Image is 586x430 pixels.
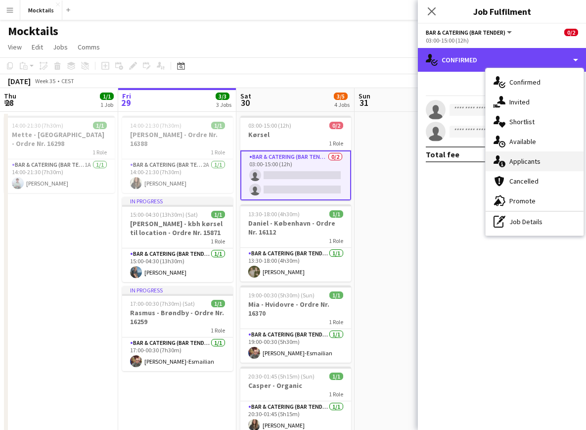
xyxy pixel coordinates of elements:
h3: [PERSON_NAME] - kbh kørsel til location - Ordre Nr. 15871 [122,219,233,237]
span: 1/1 [211,300,225,307]
div: Promote [486,191,584,211]
span: 29 [121,97,131,108]
h3: Casper - Organic [240,381,351,390]
div: Cancelled [486,171,584,191]
span: Week 35 [33,77,57,85]
app-job-card: 13:30-18:00 (4h30m)1/1Daniel - København - Ordre Nr. 161121 RoleBar & Catering (Bar Tender)1/113:... [240,204,351,282]
span: 1 Role [211,327,225,334]
div: Confirmed [486,72,584,92]
div: Shortlist [486,112,584,132]
h1: Mocktails [8,24,58,39]
span: 3/3 [216,93,229,100]
app-card-role: Bar & Catering (Bar Tender)2A1/114:00-21:30 (7h30m)[PERSON_NAME] [122,159,233,193]
div: Available [486,132,584,151]
span: 28 [2,97,16,108]
h3: [PERSON_NAME] - Ordre Nr. 16388 [122,130,233,148]
span: 1/1 [329,291,343,299]
span: 03:00-15:00 (12h) [248,122,291,129]
span: 31 [357,97,370,108]
app-card-role: Bar & Catering (Bar Tender)1/117:00-00:30 (7h30m)[PERSON_NAME]-Esmailian [122,337,233,371]
span: 1 Role [211,148,225,156]
span: 30 [239,97,251,108]
span: 1 Role [329,140,343,147]
h3: Job Fulfilment [418,5,586,18]
span: 14:00-21:30 (7h30m) [12,122,63,129]
span: Jobs [53,43,68,51]
span: 1/1 [211,211,225,218]
div: [DATE] [8,76,31,86]
div: Job Details [486,212,584,232]
a: Edit [28,41,47,53]
span: 14:00-21:30 (7h30m) [130,122,181,129]
span: Edit [32,43,43,51]
span: Bar & Catering (Bar Tender) [426,29,505,36]
span: 1/1 [329,210,343,218]
app-card-role: Bar & Catering (Bar Tender)1A1/114:00-21:30 (7h30m)[PERSON_NAME] [4,159,115,193]
div: Applicants [486,151,584,171]
span: Thu [4,92,16,100]
div: Confirmed [418,48,586,72]
span: 13:30-18:00 (4h30m) [248,210,300,218]
span: Sat [240,92,251,100]
span: 17:00-00:30 (7h30m) (Sat) [130,300,195,307]
span: 1 Role [329,237,343,244]
div: In progress [122,286,233,294]
h3: Rasmus - Brøndby - Ordre Nr. 16259 [122,308,233,326]
span: Fri [122,92,131,100]
span: 1/1 [211,122,225,129]
span: View [8,43,22,51]
button: Bar & Catering (Bar Tender) [426,29,513,36]
app-job-card: 03:00-15:00 (12h)0/2Kørsel1 RoleBar & Catering (Bar Tender)0/203:00-15:00 (12h) [240,116,351,200]
span: 1/1 [100,93,114,100]
app-card-role: Bar & Catering (Bar Tender)1/115:00-04:30 (13h30m)[PERSON_NAME] [122,248,233,282]
a: Jobs [49,41,72,53]
a: Comms [74,41,104,53]
h3: Mia - Hvidovre - Ordre Nr. 16370 [240,300,351,318]
div: Invited [486,92,584,112]
app-job-card: In progress17:00-00:30 (7h30m) (Sat)1/1Rasmus - Brøndby - Ordre Nr. 162591 RoleBar & Catering (Ba... [122,286,233,371]
span: 0/2 [564,29,578,36]
span: 1 Role [329,318,343,326]
span: 15:00-04:30 (13h30m) (Sat) [130,211,198,218]
span: Sun [359,92,370,100]
div: 3 Jobs [216,101,231,108]
a: View [4,41,26,53]
app-job-card: In progress15:00-04:30 (13h30m) (Sat)1/1[PERSON_NAME] - kbh kørsel til location - Ordre Nr. 15871... [122,197,233,282]
div: In progress [122,197,233,205]
span: 1 Role [92,148,107,156]
span: 20:30-01:45 (5h15m) (Sun) [248,373,315,380]
span: 19:00-00:30 (5h30m) (Sun) [248,291,315,299]
div: Total fee [426,149,459,159]
app-card-role: Bar & Catering (Bar Tender)1/113:30-18:00 (4h30m)[PERSON_NAME] [240,248,351,282]
span: 1 Role [329,390,343,398]
div: 03:00-15:00 (12h) [426,37,578,44]
span: 1/1 [329,373,343,380]
h3: Mette - [GEOGRAPHIC_DATA] - Ordre Nr. 16298 [4,130,115,148]
app-card-role: Bar & Catering (Bar Tender)1/119:00-00:30 (5h30m)[PERSON_NAME]-Esmailian [240,329,351,363]
h3: Daniel - København - Ordre Nr. 16112 [240,219,351,237]
button: Mocktails [20,0,62,20]
app-job-card: 19:00-00:30 (5h30m) (Sun)1/1Mia - Hvidovre - Ordre Nr. 163701 RoleBar & Catering (Bar Tender)1/11... [240,286,351,363]
span: 1 Role [211,238,225,245]
h3: Kørsel [240,130,351,139]
span: 1/1 [93,122,107,129]
div: 4 Jobs [334,101,350,108]
span: Comms [78,43,100,51]
span: 3/5 [334,93,348,100]
app-job-card: 14:00-21:30 (7h30m)1/1[PERSON_NAME] - Ordre Nr. 163881 RoleBar & Catering (Bar Tender)2A1/114:00-... [122,116,233,193]
app-job-card: 14:00-21:30 (7h30m)1/1Mette - [GEOGRAPHIC_DATA] - Ordre Nr. 162981 RoleBar & Catering (Bar Tender... [4,116,115,193]
app-card-role: Bar & Catering (Bar Tender)0/203:00-15:00 (12h) [240,150,351,200]
span: 0/2 [329,122,343,129]
div: CEST [61,77,74,85]
div: 1 Job [100,101,113,108]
